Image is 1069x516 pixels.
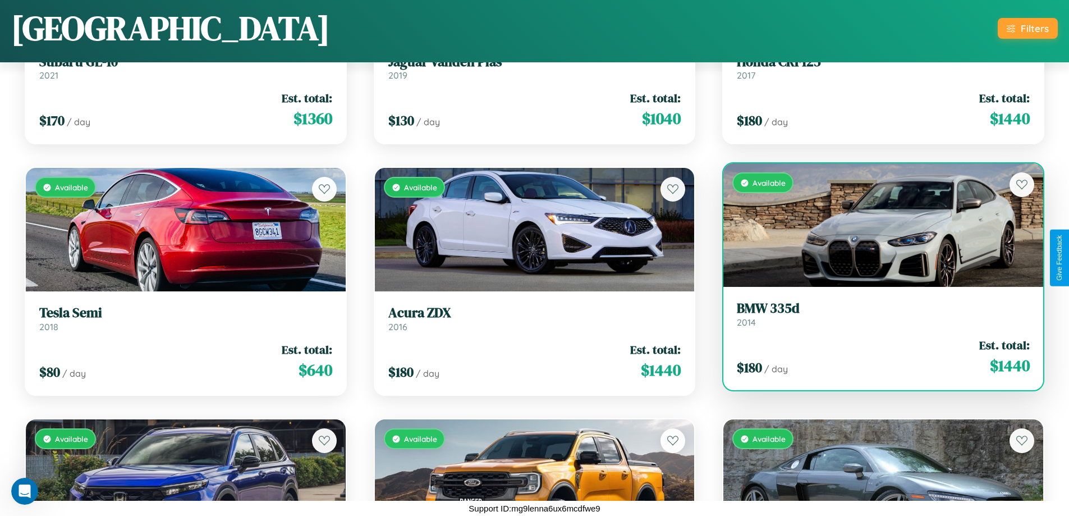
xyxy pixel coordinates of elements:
[753,434,786,444] span: Available
[39,305,332,332] a: Tesla Semi2018
[737,358,762,377] span: $ 180
[388,321,407,332] span: 2016
[39,54,332,81] a: Subaru GL-102021
[990,354,1030,377] span: $ 1440
[737,54,1030,81] a: Honda CRF1252017
[388,305,681,332] a: Acura ZDX2016
[39,111,65,130] span: $ 170
[388,54,681,81] a: Jaguar Vanden Plas2019
[55,434,88,444] span: Available
[764,116,788,127] span: / day
[62,368,86,379] span: / day
[753,178,786,188] span: Available
[39,363,60,381] span: $ 80
[299,359,332,381] span: $ 640
[404,434,437,444] span: Available
[11,478,38,505] iframe: Intercom live chat
[416,116,440,127] span: / day
[630,341,681,358] span: Est. total:
[1056,235,1063,281] div: Give Feedback
[388,363,414,381] span: $ 180
[642,107,681,130] span: $ 1040
[737,70,755,81] span: 2017
[282,90,332,106] span: Est. total:
[388,111,414,130] span: $ 130
[404,182,437,192] span: Available
[737,300,1030,328] a: BMW 335d2014
[1021,22,1049,34] div: Filters
[39,305,332,321] h3: Tesla Semi
[282,341,332,358] span: Est. total:
[293,107,332,130] span: $ 1360
[641,359,681,381] span: $ 1440
[979,90,1030,106] span: Est. total:
[469,501,600,516] p: Support ID: mg9lenna6ux6mcdfwe9
[11,5,330,51] h1: [GEOGRAPHIC_DATA]
[39,70,58,81] span: 2021
[998,18,1058,39] button: Filters
[737,111,762,130] span: $ 180
[764,363,788,375] span: / day
[388,70,407,81] span: 2019
[67,116,90,127] span: / day
[55,182,88,192] span: Available
[979,337,1030,353] span: Est. total:
[630,90,681,106] span: Est. total:
[416,368,439,379] span: / day
[388,305,681,321] h3: Acura ZDX
[39,321,58,332] span: 2018
[990,107,1030,130] span: $ 1440
[737,300,1030,317] h3: BMW 335d
[737,317,756,328] span: 2014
